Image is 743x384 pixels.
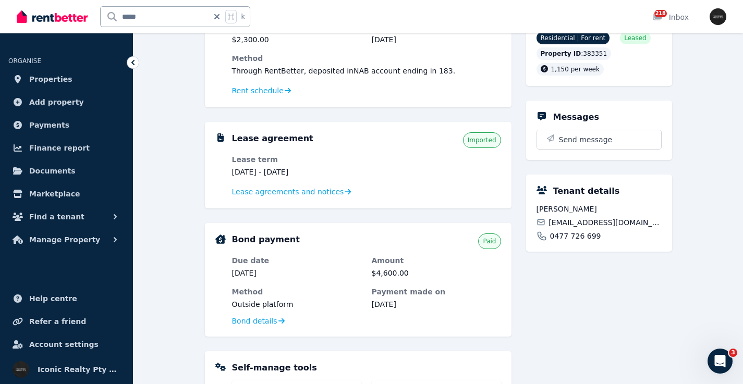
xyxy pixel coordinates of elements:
span: Finance report [29,142,90,154]
a: Marketplace [8,183,125,204]
span: Account settings [29,338,99,351]
span: Help centre [29,292,77,305]
span: Payments [29,119,69,131]
dt: Amount [372,255,501,266]
dt: Due date [232,255,361,266]
span: Residential | For rent [537,32,610,44]
img: Iconic Realty Pty Ltd [710,8,726,25]
span: Rent schedule [232,85,284,96]
span: Through RentBetter , deposited in NAB account ending in 183 . [232,67,456,75]
div: : 383351 [537,47,612,60]
dt: Method [232,53,501,64]
span: Iconic Realty Pty Ltd [38,363,120,376]
span: Marketplace [29,188,80,200]
span: Lease agreements and notices [232,187,344,197]
a: Properties [8,69,125,90]
a: Documents [8,160,125,181]
span: Find a tenant [29,210,84,223]
a: Lease agreements and notices [232,187,351,197]
h5: Self-manage tools [232,362,317,374]
a: Help centre [8,288,125,309]
span: 3 [729,349,737,357]
a: Rent schedule [232,85,291,96]
a: Finance report [8,138,125,158]
span: Send message [559,134,613,145]
dd: Outside platform [232,299,361,309]
span: [PERSON_NAME] [537,204,662,214]
span: Paid [483,237,496,245]
span: k [241,13,245,21]
dd: [DATE] - [DATE] [232,167,361,177]
span: Leased [624,34,646,42]
h5: Tenant details [553,185,620,197]
img: RentBetter [17,9,88,24]
span: Imported [468,136,496,144]
dd: $2,300.00 [232,34,361,45]
span: Properties [29,73,72,85]
span: Property ID [541,49,581,58]
dd: [DATE] [232,268,361,278]
dd: $4,600.00 [372,268,501,278]
a: Account settings [8,334,125,355]
button: Send message [537,130,661,149]
span: Documents [29,165,76,177]
button: Manage Property [8,229,125,250]
iframe: Intercom live chat [708,349,733,374]
img: Bond Details [215,234,226,244]
h5: Bond payment [232,233,300,246]
span: Refer a friend [29,315,86,328]
dd: [DATE] [372,34,501,45]
dt: Payment made on [372,287,501,297]
h5: Messages [553,111,599,123]
a: Payments [8,115,125,135]
h5: Lease agreement [232,132,313,145]
img: Iconic Realty Pty Ltd [13,361,29,378]
dt: Lease term [232,154,361,165]
span: [EMAIL_ADDRESS][DOMAIN_NAME] [549,217,661,228]
span: 0477 726 699 [550,231,601,241]
span: Bond details [232,316,277,326]
span: ORGANISE [8,57,41,65]
span: 1,150 per week [551,66,600,73]
dt: Method [232,287,361,297]
a: Refer a friend [8,311,125,332]
button: Find a tenant [8,206,125,227]
span: 218 [654,10,667,17]
div: Inbox [652,12,689,22]
span: Add property [29,96,84,108]
dd: [DATE] [372,299,501,309]
a: Bond details [232,316,285,326]
a: Add property [8,92,125,113]
span: Manage Property [29,233,100,246]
